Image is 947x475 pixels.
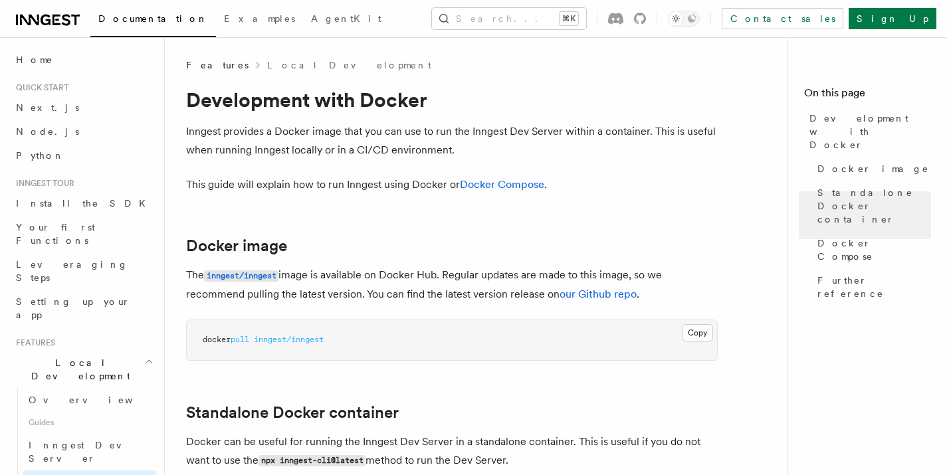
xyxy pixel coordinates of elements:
span: Examples [224,13,295,24]
h4: On this page [804,85,931,106]
a: Examples [216,4,303,36]
span: Documentation [98,13,208,24]
a: AgentKit [303,4,389,36]
button: Local Development [11,351,156,388]
span: pull [231,335,249,344]
code: inngest/inngest [204,270,278,282]
span: docker [203,335,231,344]
span: Inngest Dev Server [29,440,142,464]
span: Home [16,53,53,66]
a: our Github repo [560,288,637,300]
span: Docker image [817,162,929,175]
a: Inngest Dev Server [23,433,156,470]
a: inngest/inngest [204,268,278,281]
span: Setting up your app [16,296,130,320]
span: Next.js [16,102,79,113]
span: Standalone Docker container [817,186,931,226]
h1: Development with Docker [186,88,718,112]
span: Python [16,150,64,161]
a: Docker Compose [460,178,544,191]
a: Standalone Docker container [186,403,399,422]
a: Python [11,143,156,167]
kbd: ⌘K [560,12,578,25]
a: Contact sales [722,8,843,29]
span: AgentKit [311,13,381,24]
span: Further reference [817,274,931,300]
a: Overview [23,388,156,412]
span: Features [186,58,249,72]
span: Node.js [16,126,79,137]
a: Standalone Docker container [812,181,931,231]
p: The image is available on Docker Hub. Regular updates are made to this image, so we recommend pul... [186,266,718,304]
a: Documentation [90,4,216,37]
span: inngest/inngest [254,335,324,344]
a: Sign Up [849,8,936,29]
span: Your first Functions [16,222,95,246]
span: Leveraging Steps [16,259,128,283]
a: Docker image [812,157,931,181]
button: Copy [682,324,713,341]
p: Inngest provides a Docker image that you can use to run the Inngest Dev Server within a container... [186,122,718,159]
a: Your first Functions [11,215,156,252]
a: Further reference [812,268,931,306]
button: Toggle dark mode [668,11,700,27]
span: Features [11,337,55,348]
a: Docker Compose [812,231,931,268]
a: Next.js [11,96,156,120]
span: Guides [23,412,156,433]
p: This guide will explain how to run Inngest using Docker or . [186,175,718,194]
a: Install the SDK [11,191,156,215]
a: Docker image [186,237,287,255]
span: Docker Compose [817,237,931,263]
a: Node.js [11,120,156,143]
a: Development with Docker [804,106,931,157]
span: Install the SDK [16,198,154,209]
span: Overview [29,395,165,405]
a: Leveraging Steps [11,252,156,290]
span: Inngest tour [11,178,74,189]
p: Docker can be useful for running the Inngest Dev Server in a standalone container. This is useful... [186,432,718,470]
a: Local Development [267,58,431,72]
span: Development with Docker [809,112,931,151]
span: Local Development [11,356,145,383]
button: Search...⌘K [432,8,586,29]
span: Quick start [11,82,68,93]
a: Home [11,48,156,72]
code: npx inngest-cli@latest [259,455,366,466]
a: Setting up your app [11,290,156,327]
